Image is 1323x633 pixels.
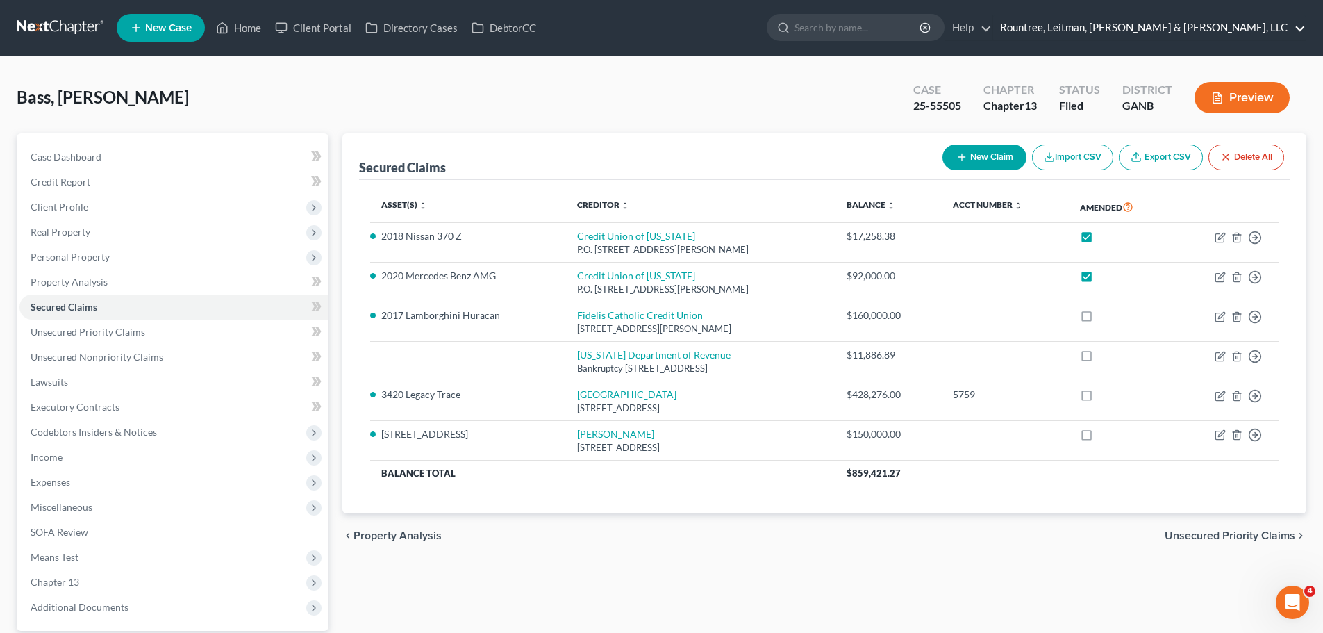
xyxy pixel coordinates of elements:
div: 5759 [953,388,1058,402]
a: Unsecured Priority Claims [19,320,328,345]
i: chevron_left [342,530,353,541]
a: Client Portal [268,15,358,40]
i: unfold_more [1014,202,1022,210]
span: SOFA Review [31,526,88,538]
div: Bankruptcy [STREET_ADDRESS] [577,362,824,375]
span: 4 [1304,586,1315,597]
a: Credit Union of [US_STATE] [577,270,695,281]
div: Status [1059,82,1100,98]
a: Property Analysis [19,270,328,295]
span: Unsecured Priority Claims [31,326,145,338]
a: [GEOGRAPHIC_DATA] [577,388,676,400]
span: Unsecured Nonpriority Claims [31,351,163,363]
i: chevron_right [1295,530,1306,541]
div: $150,000.00 [847,427,931,441]
li: 2017 Lamborghini Huracan [381,309,555,322]
a: Fidelis Catholic Credit Union [577,309,703,321]
div: Filed [1059,98,1100,114]
a: [PERSON_NAME] [577,428,654,440]
a: Unsecured Nonpriority Claims [19,345,328,370]
div: $428,276.00 [847,388,931,402]
span: Secured Claims [31,301,97,313]
span: Bass, [PERSON_NAME] [17,87,189,107]
button: chevron_left Property Analysis [342,530,442,541]
th: Balance Total [370,461,835,486]
div: P.O. [STREET_ADDRESS][PERSON_NAME] [577,243,824,256]
div: $160,000.00 [847,309,931,322]
div: $17,258.38 [847,229,931,243]
i: unfold_more [621,202,629,210]
span: Income [31,451,63,463]
span: Executory Contracts [31,401,119,413]
button: Delete All [1208,145,1284,170]
div: $11,886.89 [847,348,931,362]
div: Case [913,82,961,98]
a: SOFA Review [19,520,328,545]
span: $859,421.27 [847,468,901,479]
a: DebtorCC [465,15,543,40]
span: Property Analysis [353,530,442,541]
span: Case Dashboard [31,151,101,163]
div: [STREET_ADDRESS] [577,402,824,415]
li: 2020 Mercedes Benz AMG [381,269,555,283]
div: Chapter [983,82,1037,98]
div: Secured Claims [359,159,446,176]
input: Search by name... [794,15,922,40]
a: Secured Claims [19,295,328,320]
button: New Claim [942,145,1026,170]
div: GANB [1122,98,1172,114]
a: Rountree, Leitman, [PERSON_NAME] & [PERSON_NAME], LLC [993,15,1306,40]
a: Directory Cases [358,15,465,40]
a: Asset(s) unfold_more [381,199,427,210]
a: Help [945,15,992,40]
th: Amended [1069,191,1174,223]
button: Unsecured Priority Claims chevron_right [1165,530,1306,541]
li: [STREET_ADDRESS] [381,427,555,441]
a: Case Dashboard [19,145,328,170]
button: Preview [1195,82,1290,113]
a: Acct Number unfold_more [953,199,1022,210]
a: [US_STATE] Department of Revenue [577,349,731,361]
button: Import CSV [1032,145,1113,170]
span: Lawsuits [31,376,68,388]
i: unfold_more [419,202,427,210]
li: 2018 Nissan 370 Z [381,229,555,243]
iframe: Intercom live chat [1276,586,1309,619]
span: Credit Report [31,176,90,188]
li: 3420 Legacy Trace [381,388,555,402]
div: 25-55505 [913,98,961,114]
span: Client Profile [31,201,88,213]
div: [STREET_ADDRESS][PERSON_NAME] [577,322,824,336]
span: Miscellaneous [31,501,92,513]
span: Additional Documents [31,601,128,613]
span: New Case [145,23,192,33]
a: Executory Contracts [19,395,328,420]
a: Balance unfold_more [847,199,895,210]
i: unfold_more [887,202,895,210]
span: Codebtors Insiders & Notices [31,426,157,438]
div: District [1122,82,1172,98]
span: Property Analysis [31,276,108,288]
div: [STREET_ADDRESS] [577,441,824,454]
a: Lawsuits [19,370,328,395]
div: $92,000.00 [847,269,931,283]
span: Unsecured Priority Claims [1165,530,1295,541]
span: Real Property [31,226,90,238]
a: Creditor unfold_more [577,199,629,210]
a: Credit Report [19,170,328,195]
a: Home [209,15,268,40]
span: Personal Property [31,251,110,263]
div: Chapter [983,98,1037,114]
span: Expenses [31,476,70,488]
a: Export CSV [1119,145,1203,170]
div: P.O. [STREET_ADDRESS][PERSON_NAME] [577,283,824,296]
span: Chapter 13 [31,576,79,588]
a: Credit Union of [US_STATE] [577,230,695,242]
span: 13 [1024,99,1037,112]
span: Means Test [31,551,78,563]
